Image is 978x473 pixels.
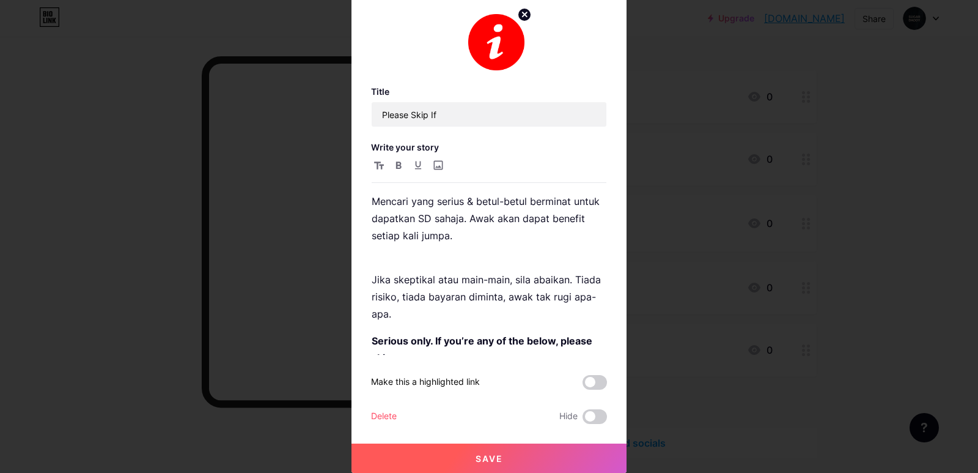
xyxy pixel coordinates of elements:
div: Make this a highlighted link [371,375,480,390]
button: Save [351,444,627,473]
p: Jika skeptikal atau main-main, sila abaikan. Tiada risiko, tiada bayaran diminta, awak tak rugi a... [372,254,606,322]
h3: Write your story [371,142,607,152]
span: Hide [559,409,578,424]
span: Save [476,453,503,464]
img: link_thumbnail [467,13,526,72]
input: Title [372,102,606,127]
strong: Serious only. If you’re any of the below, please skip: [372,335,595,364]
div: Delete [371,409,397,424]
h3: Title [371,86,607,97]
p: Mencari yang serius & betul-betul berminat untuk dapatkan SD sahaja. Awak akan dapat benefit seti... [372,193,606,244]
